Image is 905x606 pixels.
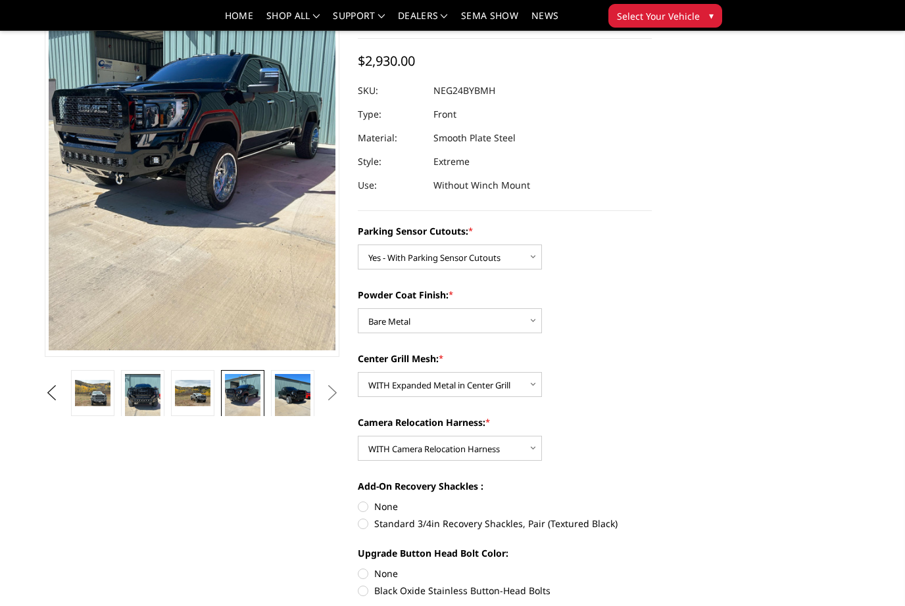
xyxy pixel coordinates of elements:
dd: Smooth Plate Steel [433,126,516,150]
label: Black Oxide Stainless Button-Head Bolts [358,584,652,597]
a: SEMA Show [461,11,518,30]
a: Support [333,11,385,30]
a: News [531,11,558,30]
span: Select Your Vehicle [617,9,700,23]
img: 2024-2025 GMC 2500-3500 - Freedom Series - Extreme Front Bumper [125,374,160,421]
button: Previous [41,383,61,403]
label: None [358,500,652,513]
dt: Type: [358,103,424,126]
dt: Material: [358,126,424,150]
img: 2024-2025 GMC 2500-3500 - Freedom Series - Extreme Front Bumper [175,380,210,407]
dd: Extreme [433,150,470,174]
a: Home [225,11,253,30]
label: Upgrade Button Head Bolt Color: [358,546,652,560]
label: Powder Coat Finish: [358,288,652,302]
a: Dealers [398,11,448,30]
button: Select Your Vehicle [608,4,722,28]
dd: Without Winch Mount [433,174,530,197]
dd: Front [433,103,456,126]
label: Parking Sensor Cutouts: [358,224,652,238]
span: ▾ [709,9,714,22]
span: $2,930.00 [358,52,415,70]
dt: SKU: [358,79,424,103]
dt: Use: [358,174,424,197]
img: 2024-2025 GMC 2500-3500 - Freedom Series - Extreme Front Bumper [75,380,110,407]
label: Camera Relocation Harness: [358,415,652,429]
label: Center Grill Mesh: [358,352,652,365]
button: Next [322,383,342,403]
dt: Style: [358,150,424,174]
img: 2024-2025 GMC 2500-3500 - Freedom Series - Extreme Front Bumper [275,374,310,421]
label: None [358,567,652,580]
label: Standard 3/4in Recovery Shackles, Pair (Textured Black) [358,517,652,530]
a: shop all [266,11,320,30]
dd: NEG24BYBMH [433,79,495,103]
img: 2024-2025 GMC 2500-3500 - Freedom Series - Extreme Front Bumper [225,374,260,421]
label: Add-On Recovery Shackles : [358,479,652,493]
